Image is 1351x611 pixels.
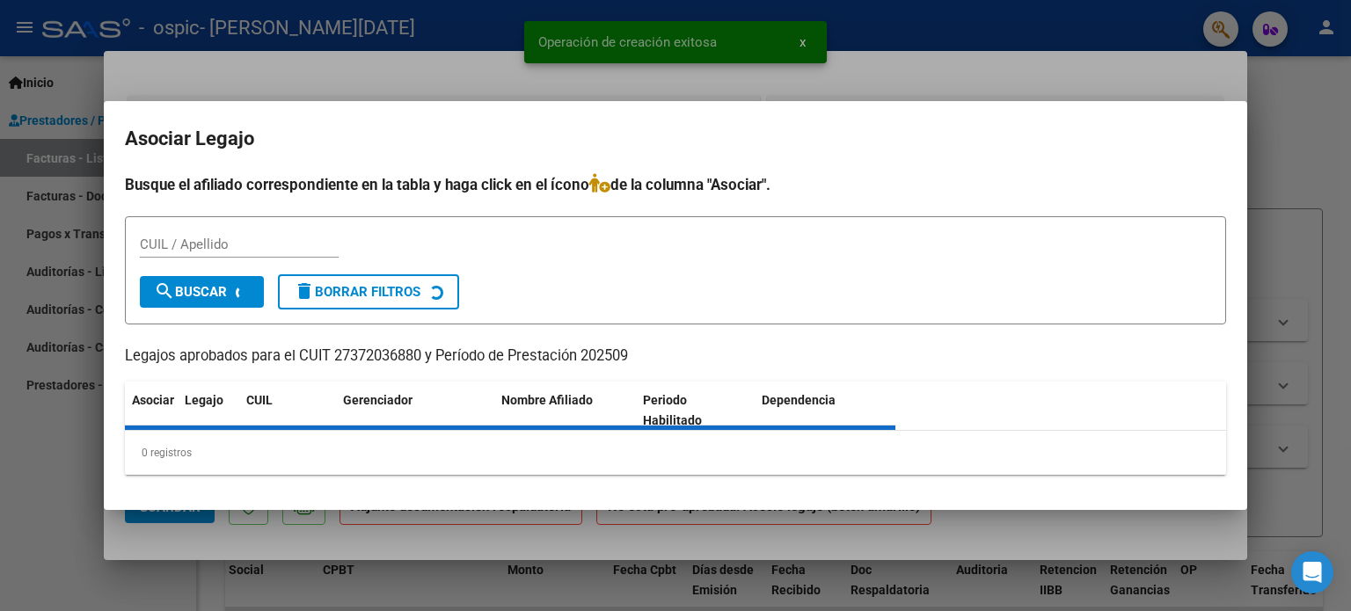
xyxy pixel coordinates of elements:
span: Periodo Habilitado [643,393,702,427]
datatable-header-cell: Dependencia [755,382,896,440]
datatable-header-cell: CUIL [239,382,336,440]
mat-icon: delete [294,280,315,302]
span: Dependencia [762,393,836,407]
span: Nombre Afiliado [501,393,593,407]
p: Legajos aprobados para el CUIT 27372036880 y Período de Prestación 202509 [125,346,1226,367]
span: CUIL [246,393,273,407]
datatable-header-cell: Nombre Afiliado [494,382,636,440]
mat-icon: search [154,280,175,302]
datatable-header-cell: Gerenciador [336,382,494,440]
span: Asociar [132,393,174,407]
span: Borrar Filtros [294,284,420,300]
span: Legajo [185,393,223,407]
h2: Asociar Legajo [125,122,1226,156]
datatable-header-cell: Legajo [178,382,239,440]
h4: Busque el afiliado correspondiente en la tabla y haga click en el ícono de la columna "Asociar". [125,173,1226,196]
span: Gerenciador [343,393,413,407]
div: Open Intercom Messenger [1291,551,1333,593]
button: Borrar Filtros [278,274,459,309]
datatable-header-cell: Asociar [125,382,178,440]
div: 0 registros [125,431,1226,475]
span: Buscar [154,284,227,300]
button: Buscar [140,276,264,308]
datatable-header-cell: Periodo Habilitado [636,382,755,440]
